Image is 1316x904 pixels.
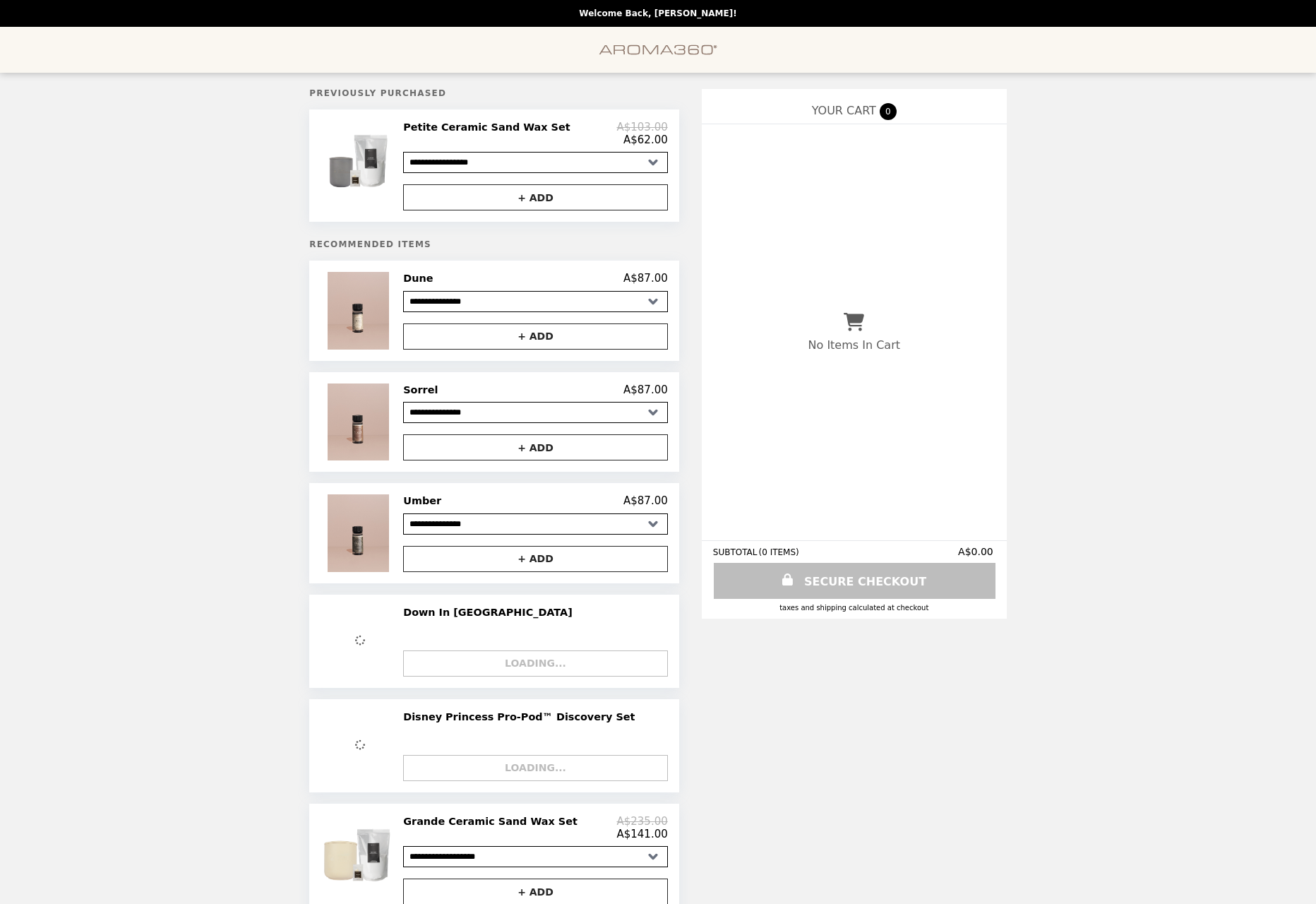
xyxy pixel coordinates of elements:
[599,35,717,64] img: Brand Logo
[403,434,668,460] button: + ADD
[328,383,393,460] img: Sorrel
[403,152,668,173] select: Select a product variant
[623,494,668,507] p: A$87.00
[319,815,402,894] img: Grande Ceramic Sand Wax Set
[880,103,897,120] span: 0
[309,88,679,98] h5: Previously Purchased
[623,272,668,285] p: A$87.00
[403,402,668,423] select: Select a product variant
[812,104,876,117] span: YOUR CART
[319,121,402,200] img: Petite Ceramic Sand Wax Set
[713,604,995,612] div: Taxes and Shipping calculated at checkout
[616,828,667,840] p: A$141.00
[713,547,759,557] span: SUBTOTAL
[403,494,447,507] h2: Umber
[616,121,667,133] p: A$103.00
[403,546,668,572] button: + ADD
[808,338,900,352] p: No Items In Cart
[616,815,667,828] p: A$235.00
[403,272,438,285] h2: Dune
[403,513,668,535] select: Select a product variant
[758,547,798,557] span: ( 0 ITEMS )
[403,383,443,396] h2: Sorrel
[958,546,995,557] span: A$0.00
[403,184,668,210] button: + ADD
[309,239,679,249] h5: Recommended Items
[579,8,736,18] p: Welcome Back, [PERSON_NAME]!
[623,383,668,396] p: A$87.00
[403,815,583,828] h2: Grande Ceramic Sand Wax Set
[403,606,578,619] h2: Down In [GEOGRAPHIC_DATA]
[403,846,668,867] select: Select a product variant
[403,121,575,133] h2: Petite Ceramic Sand Wax Set
[403,291,668,312] select: Select a product variant
[403,323,668,350] button: + ADD
[328,494,393,571] img: Umber
[403,710,640,723] h2: Disney Princess Pro-Pod™ Discovery Set
[623,133,668,146] p: A$62.00
[328,272,393,349] img: Dune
